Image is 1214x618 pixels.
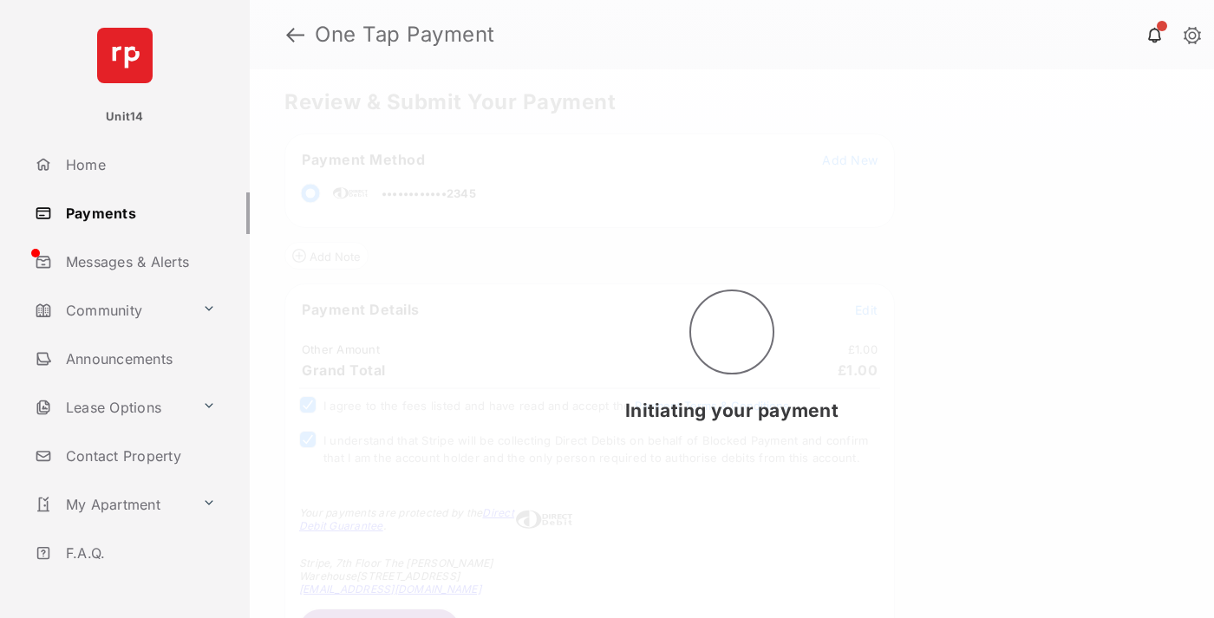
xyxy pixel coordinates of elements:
[28,532,250,574] a: F.A.Q.
[28,484,195,525] a: My Apartment
[106,108,144,126] p: Unit14
[315,24,495,45] strong: One Tap Payment
[28,435,250,477] a: Contact Property
[28,387,195,428] a: Lease Options
[97,28,153,83] img: svg+xml;base64,PHN2ZyB4bWxucz0iaHR0cDovL3d3dy53My5vcmcvMjAwMC9zdmciIHdpZHRoPSI2NCIgaGVpZ2h0PSI2NC...
[28,192,250,234] a: Payments
[28,338,250,380] a: Announcements
[625,400,839,421] span: Initiating your payment
[28,144,250,185] a: Home
[28,289,195,331] a: Community
[28,241,250,283] a: Messages & Alerts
